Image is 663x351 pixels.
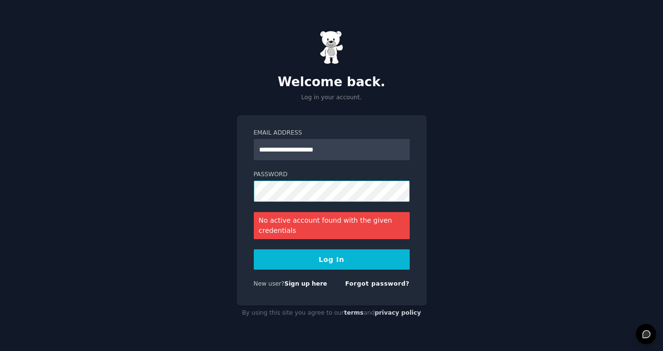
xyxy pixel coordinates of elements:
label: Email Address [254,129,410,137]
img: Gummy Bear [320,31,344,64]
h2: Welcome back. [237,75,427,90]
div: By using this site you agree to our and [237,305,427,321]
a: terms [344,309,363,316]
span: New user? [254,280,285,287]
button: Log In [254,249,410,270]
p: Log in your account. [237,93,427,102]
a: Forgot password? [345,280,410,287]
div: No active account found with the given credentials [254,212,410,239]
label: Password [254,170,410,179]
a: Sign up here [284,280,327,287]
a: privacy policy [375,309,421,316]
